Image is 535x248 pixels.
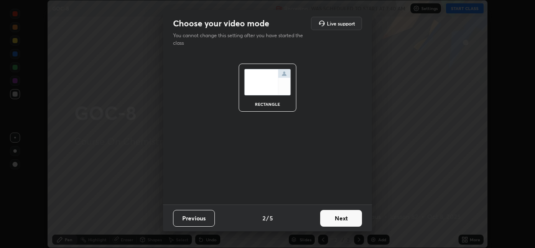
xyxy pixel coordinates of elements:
[262,214,265,222] h4: 2
[266,214,269,222] h4: /
[173,210,215,227] button: Previous
[244,69,291,95] img: normalScreenIcon.ae25ed63.svg
[327,21,355,26] h5: Live support
[173,32,308,47] p: You cannot change this setting after you have started the class
[270,214,273,222] h4: 5
[320,210,362,227] button: Next
[251,102,284,106] div: rectangle
[173,18,269,29] h2: Choose your video mode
